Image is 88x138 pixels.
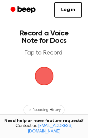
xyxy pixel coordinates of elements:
[11,49,77,57] p: Tap to Record.
[35,67,53,85] img: Beep Logo
[6,4,41,16] a: Beep
[54,2,82,18] a: Log in
[32,107,60,113] span: Recording History
[23,105,64,115] button: Recording History
[28,124,73,134] a: [EMAIL_ADDRESS][DOMAIN_NAME]
[4,124,84,134] span: Contact us
[11,30,77,44] h1: Record a Voice Note for Docs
